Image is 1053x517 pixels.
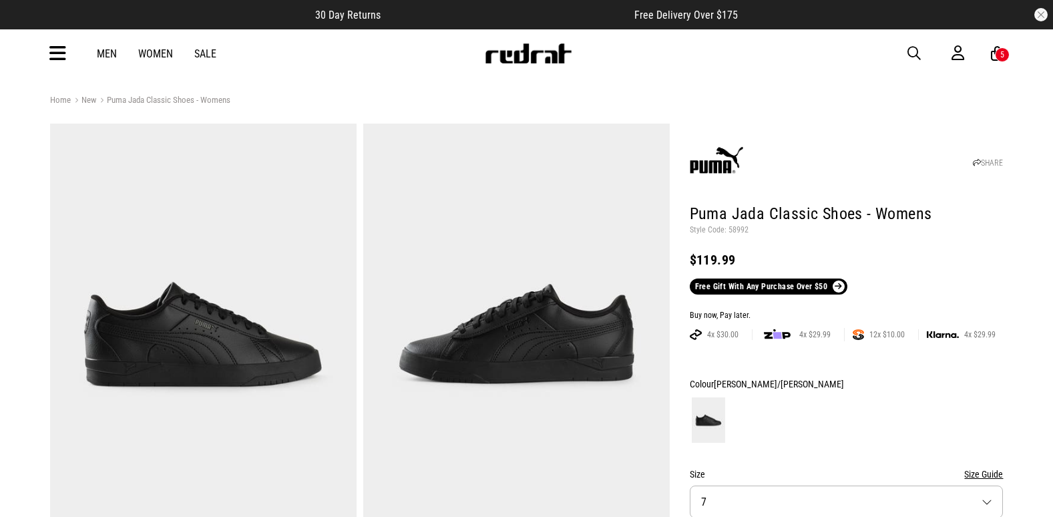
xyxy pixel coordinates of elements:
[97,47,117,60] a: Men
[959,329,1001,340] span: 4x $29.99
[1000,50,1004,59] div: 5
[690,466,1004,482] div: Size
[690,279,847,295] a: Free Gift With Any Purchase Over $50
[194,47,216,60] a: Sale
[973,158,1003,168] a: SHARE
[407,8,608,21] iframe: Customer reviews powered by Trustpilot
[690,376,1004,392] div: Colour
[927,331,959,339] img: KLARNA
[138,47,173,60] a: Women
[853,329,864,340] img: SPLITPAY
[690,225,1004,236] p: Style Code: 58992
[701,496,706,508] span: 7
[794,329,836,340] span: 4x $29.99
[690,204,1004,225] h1: Puma Jada Classic Shoes - Womens
[964,466,1003,482] button: Size Guide
[484,43,572,63] img: Redrat logo
[764,328,791,341] img: zip
[50,95,71,105] a: Home
[96,95,230,108] a: Puma Jada Classic Shoes - Womens
[71,95,96,108] a: New
[864,329,910,340] span: 12x $10.00
[690,329,702,340] img: AFTERPAY
[702,329,744,340] span: 4x $30.00
[690,311,1004,321] div: Buy now, Pay later.
[315,9,381,21] span: 30 Day Returns
[991,47,1004,61] a: 5
[690,135,743,188] img: Puma
[634,9,738,21] span: Free Delivery Over $175
[690,252,1004,268] div: $119.99
[692,397,725,443] img: Puma Black/Puma Black
[714,379,844,389] span: [PERSON_NAME]/[PERSON_NAME]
